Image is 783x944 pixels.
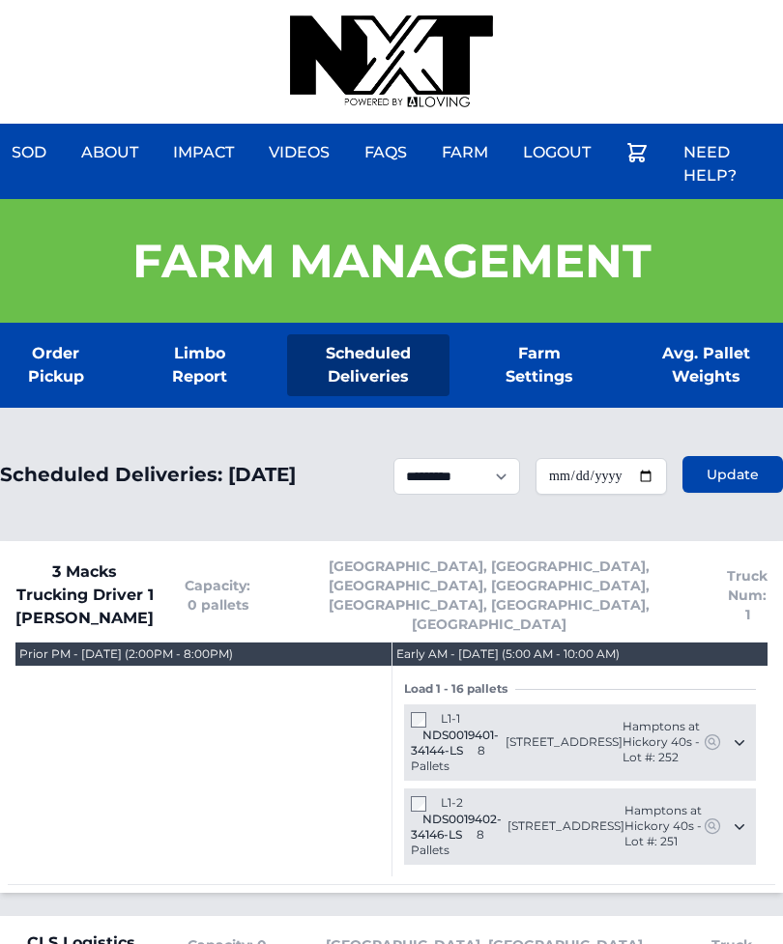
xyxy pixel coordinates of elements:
[672,129,783,199] a: Need Help?
[257,129,341,176] a: Videos
[70,129,150,176] a: About
[624,803,703,849] span: Hamptons at Hickory 40s - Lot #: 251
[628,334,783,396] a: Avg. Pallet Weights
[707,465,759,484] span: Update
[507,818,624,834] span: [STREET_ADDRESS]
[287,334,449,396] a: Scheduled Deliveries
[185,576,250,615] span: Capacity: 0 pallets
[511,129,602,176] a: Logout
[411,728,499,758] span: NDS0019401-34144-LS
[727,566,768,624] span: Truck Num: 1
[506,734,623,750] span: [STREET_ADDRESS]
[480,334,597,396] a: Farm Settings
[411,827,484,857] span: 8 Pallets
[404,681,515,697] span: Load 1 - 16 pallets
[143,334,257,396] a: Limbo Report
[411,812,502,842] span: NDS0019402-34146-LS
[441,711,460,726] span: L1-1
[19,646,233,662] div: Prior PM - [DATE] (2:00PM - 8:00PM)
[411,743,485,773] span: 8 Pallets
[353,129,419,176] a: FAQs
[441,795,463,810] span: L1-2
[161,129,246,176] a: Impact
[430,129,500,176] a: Farm
[281,557,696,634] span: [GEOGRAPHIC_DATA], [GEOGRAPHIC_DATA], [GEOGRAPHIC_DATA], [GEOGRAPHIC_DATA], [GEOGRAPHIC_DATA], [G...
[623,719,703,765] span: Hamptons at Hickory 40s - Lot #: 252
[682,456,783,493] button: Update
[290,15,493,108] img: nextdaysod.com Logo
[396,646,620,662] div: Early AM - [DATE] (5:00 AM - 10:00 AM)
[15,560,154,630] span: 3 Macks Trucking Driver 1 [PERSON_NAME]
[132,238,652,284] h1: Farm Management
